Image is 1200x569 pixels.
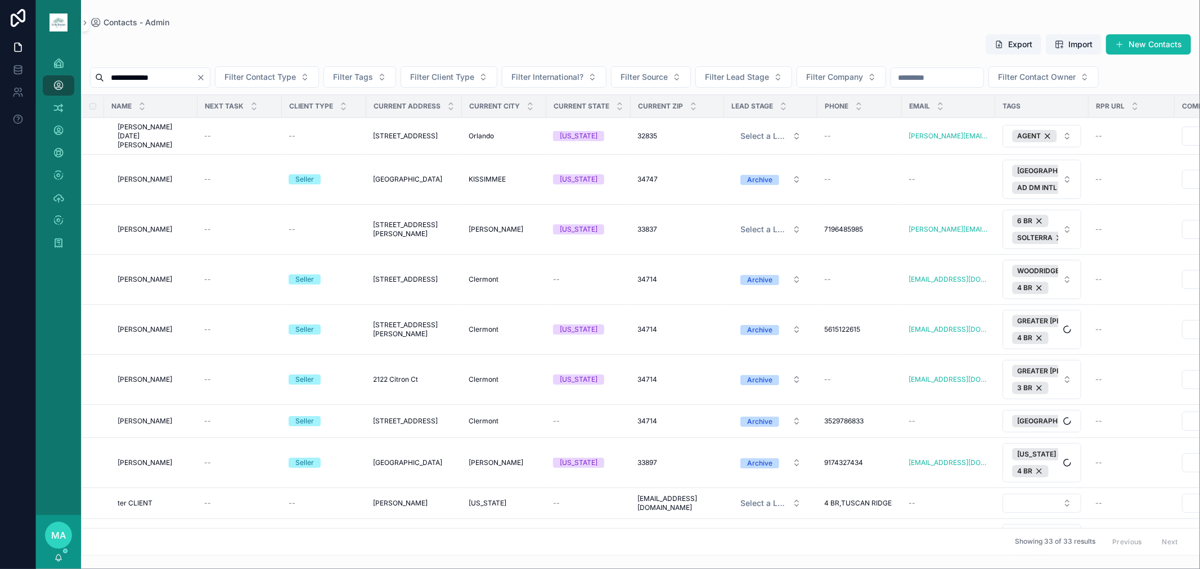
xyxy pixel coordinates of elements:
a: Seller [289,174,359,184]
span: Select a Lead Stage [740,130,788,142]
span: -- [1095,458,1102,467]
span: AGENT [1017,132,1041,141]
a: -- [204,325,275,334]
button: Select Button [1003,494,1081,513]
a: -- [204,417,275,426]
a: [STREET_ADDRESS] [373,417,455,426]
a: [PERSON_NAME] [373,499,455,508]
a: [PERSON_NAME][EMAIL_ADDRESS][DOMAIN_NAME] [909,132,988,141]
span: Tags [1003,102,1021,111]
a: -- [289,132,359,141]
button: Unselect 812 [1012,382,1049,394]
span: [GEOGRAPHIC_DATA] [373,458,442,467]
span: [PERSON_NAME] [118,325,172,334]
a: -- [1095,132,1168,141]
span: -- [909,417,915,426]
span: [PERSON_NAME] [118,417,172,426]
a: Select Button [731,269,811,290]
button: Unselect 821 [1012,232,1069,244]
span: Select a Lead Stage [740,498,788,509]
a: Select Button [731,219,811,240]
a: Select Button [1002,309,1082,350]
a: -- [204,225,275,234]
button: Select Button [611,66,691,88]
span: -- [1095,175,1102,184]
span: 34714 [637,325,657,334]
div: [US_STATE] [560,458,597,468]
button: Select Button [1003,210,1081,249]
span: Filter Contact Type [224,71,296,83]
button: Select Button [731,319,810,340]
a: -- [1095,375,1168,384]
a: -- [204,375,275,384]
span: -- [204,275,211,284]
a: [EMAIL_ADDRESS][DOMAIN_NAME] [909,275,988,284]
a: Select Button [1002,409,1082,433]
a: [US_STATE] [553,374,624,385]
a: -- [204,175,275,184]
span: -- [1095,499,1102,508]
button: Select Button [1003,160,1081,199]
div: [US_STATE] [560,174,597,184]
span: -- [824,175,831,184]
a: ter CLIENT [118,499,191,508]
a: [PERSON_NAME] [118,275,191,284]
a: -- [909,499,988,508]
span: Current Address [374,102,441,111]
a: [EMAIL_ADDRESS][DOMAIN_NAME] [909,458,988,467]
span: 3 BR [1017,383,1032,392]
button: Select Button [731,126,810,146]
button: Select Button [731,411,810,431]
a: [US_STATE] [553,174,624,184]
button: Select Button [731,269,810,290]
a: Select Button [731,493,811,514]
span: Filter Company [806,71,863,83]
span: 33837 [637,225,657,234]
button: Select Button [695,66,792,88]
span: 34714 [637,375,657,384]
button: Unselect 828 [1012,265,1076,277]
a: 7196485985 [824,225,895,234]
span: -- [1095,325,1102,334]
a: Orlando [469,132,540,141]
span: -- [824,275,831,284]
a: Select Button [1002,159,1082,200]
span: [GEOGRAPHIC_DATA] [1017,166,1089,175]
span: -- [204,375,211,384]
a: [US_STATE] [553,324,624,335]
span: -- [204,325,211,334]
a: Clermont [469,417,540,426]
a: -- [1095,458,1168,467]
span: Next Task [205,102,244,111]
a: -- [909,175,988,184]
button: Unselect 739 [1012,315,1122,327]
div: scrollable content [36,45,81,268]
div: Archive [747,325,772,335]
span: -- [204,225,211,234]
span: [PERSON_NAME] [118,458,172,467]
button: Select Button [323,66,396,88]
a: [PERSON_NAME] [118,225,191,234]
a: Select Button [1002,442,1082,483]
span: -- [1095,132,1102,141]
a: Seller [289,274,359,284]
button: Select Button [731,453,810,473]
button: Select Button [1003,524,1081,563]
span: 6 BR [1017,216,1032,225]
button: Select Button [797,66,886,88]
a: KISSIMMEE [469,175,540,184]
button: Select Button [502,66,606,88]
div: [US_STATE] [560,324,597,335]
span: Orlando [469,132,494,141]
div: Archive [747,175,772,185]
button: Select Button [988,66,1099,88]
span: Showing 33 of 33 results [1015,538,1095,547]
span: Contacts - Admin [104,17,169,28]
a: -- [204,275,275,284]
a: 2122 Citron Ct [373,375,455,384]
button: Unselect 896 [1012,465,1049,477]
span: MA [51,529,66,542]
a: 33897 [637,458,717,467]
